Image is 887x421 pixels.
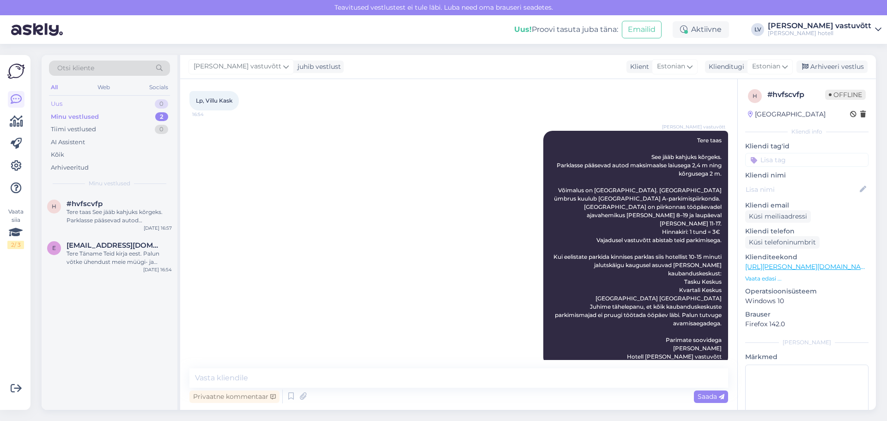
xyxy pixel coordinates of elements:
[89,179,130,188] span: Minu vestlused
[155,112,168,122] div: 2
[748,110,826,119] div: [GEOGRAPHIC_DATA]
[49,81,60,93] div: All
[745,236,820,249] div: Küsi telefoninumbrit
[705,62,744,72] div: Klienditugi
[194,61,281,72] span: [PERSON_NAME] vastuvõtt
[745,310,869,319] p: Brauser
[192,111,227,118] span: 16:54
[96,81,112,93] div: Web
[745,287,869,296] p: Operatsioonisüsteem
[745,275,869,283] p: Vaata edasi ...
[745,296,869,306] p: Windows 10
[51,125,96,134] div: Tiimi vestlused
[196,97,232,104] span: Lp, Villu Kask
[51,163,89,172] div: Arhiveeritud
[67,208,172,225] div: Tere taas See jääb kahjuks kõrgeks. Parklasse pääsevad autod maksimaalse laiusega 2,4 m ning kõrg...
[746,184,858,195] input: Lisa nimi
[514,25,532,34] b: Uus!
[67,241,163,250] span: emmalysiim7@gmail.com
[143,266,172,273] div: [DATE] 16:54
[155,99,168,109] div: 0
[745,262,873,271] a: [URL][PERSON_NAME][DOMAIN_NAME]
[51,138,85,147] div: AI Assistent
[745,319,869,329] p: Firefox 142.0
[657,61,685,72] span: Estonian
[51,112,99,122] div: Minu vestlused
[67,250,172,266] div: Tere Täname Teid kirja eest. Palun võtke ühendust meie müügi- ja turundusjuhi Angelaga tema meili...
[189,390,279,403] div: Privaatne kommentaar
[767,89,825,100] div: # hvfscvfp
[745,226,869,236] p: Kliendi telefon
[745,141,869,151] p: Kliendi tag'id
[52,244,56,251] span: e
[57,63,94,73] span: Otsi kliente
[768,30,871,37] div: [PERSON_NAME] hotell
[753,92,757,99] span: h
[662,123,725,130] span: [PERSON_NAME] vastuvõtt
[745,201,869,210] p: Kliendi email
[51,150,64,159] div: Kõik
[768,22,871,30] div: [PERSON_NAME] vastuvõtt
[155,125,168,134] div: 0
[825,90,866,100] span: Offline
[626,62,649,72] div: Klient
[67,200,103,208] span: #hvfscvfp
[7,241,24,249] div: 2 / 3
[294,62,341,72] div: juhib vestlust
[745,252,869,262] p: Klienditeekond
[768,22,881,37] a: [PERSON_NAME] vastuvõtt[PERSON_NAME] hotell
[7,207,24,249] div: Vaata siia
[7,62,25,80] img: Askly Logo
[745,210,811,223] div: Küsi meiliaadressi
[745,352,869,362] p: Märkmed
[745,153,869,167] input: Lisa tag
[745,171,869,180] p: Kliendi nimi
[144,225,172,232] div: [DATE] 16:57
[673,21,729,38] div: Aktiivne
[514,24,618,35] div: Proovi tasuta juba täna:
[745,338,869,347] div: [PERSON_NAME]
[752,61,780,72] span: Estonian
[751,23,764,36] div: LV
[622,21,662,38] button: Emailid
[52,203,56,210] span: h
[745,128,869,136] div: Kliendi info
[147,81,170,93] div: Socials
[796,61,868,73] div: Arhiveeri vestlus
[698,392,724,401] span: Saada
[51,99,62,109] div: Uus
